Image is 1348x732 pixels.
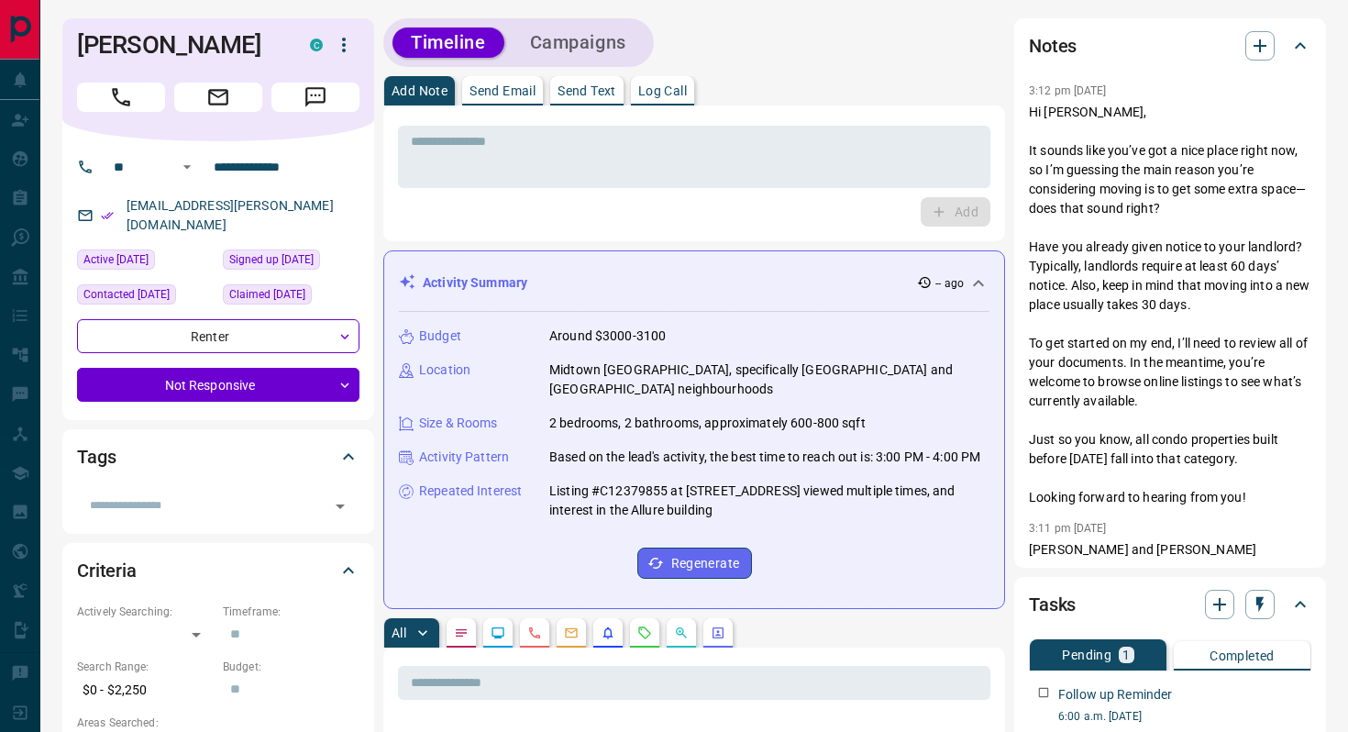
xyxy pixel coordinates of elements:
div: Not Responsive [77,368,359,402]
p: Areas Searched: [77,715,359,731]
p: 3:12 pm [DATE] [1029,84,1107,97]
p: Follow up Reminder [1058,685,1172,704]
p: Add Note [392,84,447,97]
h2: Criteria [77,556,137,585]
p: Timeframe: [223,604,359,620]
span: Contacted [DATE] [83,285,170,304]
p: All [392,627,406,639]
p: -- ago [935,275,964,292]
svg: Calls [527,626,542,640]
div: Fri Sep 05 2025 [77,250,214,275]
div: Fri Jan 20 2023 [223,284,359,310]
p: $0 - $2,250 [77,675,214,705]
div: Notes [1029,24,1311,68]
p: Midtown [GEOGRAPHIC_DATA], specifically [GEOGRAPHIC_DATA] and [GEOGRAPHIC_DATA] neighbourhoods [549,360,989,399]
button: Timeline [392,28,504,58]
div: Tasks [1029,582,1311,627]
p: Send Email [470,84,536,97]
p: Based on the lead's activity, the best time to reach out is: 3:00 PM - 4:00 PM [549,448,980,467]
span: Message [271,83,359,112]
p: Around $3000-3100 [549,327,666,346]
p: Log Call [638,84,687,97]
p: Pending [1062,649,1111,661]
span: Call [77,83,165,112]
div: Activity Summary-- ago [399,266,989,300]
p: Location [419,360,470,380]
span: Claimed [DATE] [229,285,305,304]
p: Activity Pattern [419,448,509,467]
h1: [PERSON_NAME] [77,30,282,60]
p: Send Text [558,84,616,97]
span: Active [DATE] [83,250,149,269]
a: [EMAIL_ADDRESS][PERSON_NAME][DOMAIN_NAME] [127,198,334,232]
p: Listing #C12379855 at [STREET_ADDRESS] viewed multiple times, and interest in the Allure building [549,482,989,520]
div: condos.ca [310,39,323,51]
p: Repeated Interest [419,482,522,501]
svg: Requests [637,626,652,640]
p: 2 bedrooms, 2 bathrooms, approximately 600-800 sqft [549,414,866,433]
svg: Listing Alerts [601,626,615,640]
p: Budget [419,327,461,346]
div: Fri Sep 05 2025 [77,284,214,310]
button: Open [327,494,353,519]
button: Campaigns [512,28,645,58]
p: 6:00 a.m. [DATE] [1058,708,1311,725]
div: Renter [77,319,359,353]
p: Hi [PERSON_NAME], It sounds like you’ve got a nice place right now, so I’m guessing the main reas... [1029,103,1311,507]
p: Budget: [223,659,359,675]
button: Regenerate [637,548,752,579]
h2: Notes [1029,31,1077,61]
button: Open [176,156,198,178]
span: Email [174,83,262,112]
svg: Agent Actions [711,626,725,640]
svg: Notes [454,626,469,640]
p: Actively Searching: [77,604,214,620]
div: Criteria [77,549,359,593]
h2: Tags [77,442,116,471]
span: Signed up [DATE] [229,250,314,269]
svg: Email Verified [101,209,114,222]
p: 3:11 pm [DATE] [1029,522,1107,535]
p: Activity Summary [423,273,527,293]
p: 1 [1122,649,1130,661]
svg: Emails [564,626,579,640]
p: Size & Rooms [419,414,498,433]
svg: Opportunities [674,626,689,640]
h2: Tasks [1029,590,1076,619]
p: Completed [1210,649,1275,662]
div: Fri Jan 20 2023 [223,250,359,275]
p: Search Range: [77,659,214,675]
div: Tags [77,435,359,479]
svg: Lead Browsing Activity [491,626,505,640]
